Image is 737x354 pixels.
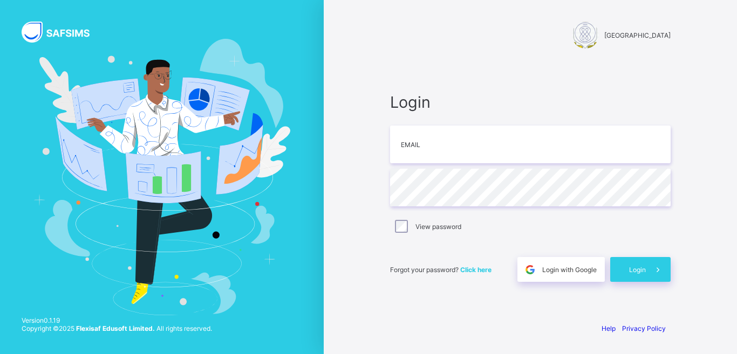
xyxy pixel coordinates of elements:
[76,324,155,332] strong: Flexisaf Edusoft Limited.
[22,324,212,332] span: Copyright © 2025 All rights reserved.
[622,324,666,332] a: Privacy Policy
[524,263,536,276] img: google.396cfc9801f0270233282035f929180a.svg
[33,39,290,315] img: Hero Image
[390,266,492,274] span: Forgot your password?
[22,22,103,43] img: SAFSIMS Logo
[629,266,646,274] span: Login
[604,31,671,39] span: [GEOGRAPHIC_DATA]
[390,93,671,112] span: Login
[602,324,616,332] a: Help
[542,266,597,274] span: Login with Google
[460,266,492,274] a: Click here
[22,316,212,324] span: Version 0.1.19
[415,223,461,231] label: View password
